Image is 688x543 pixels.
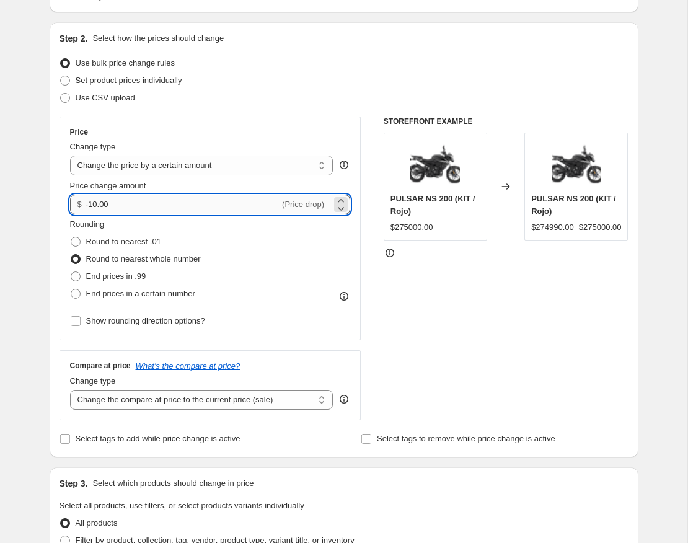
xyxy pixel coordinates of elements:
[76,76,182,85] span: Set product prices individually
[76,518,118,528] span: All products
[384,117,628,126] h6: STOREFRONT EXAMPLE
[86,237,161,246] span: Round to nearest .01
[390,194,475,216] span: PULSAR NS 200 (KIT / Rojo)
[86,289,195,298] span: End prices in a certain number
[70,142,116,151] span: Change type
[531,194,616,216] span: PULSAR NS 200 (KIT / Rojo)
[77,200,82,209] span: $
[338,159,350,171] div: help
[579,221,622,234] strike: $275000.00
[531,221,574,234] div: $274990.00
[92,477,254,490] p: Select which products should change in price
[390,221,433,234] div: $275000.00
[136,361,240,371] button: What's the compare at price?
[60,477,88,490] h2: Step 3.
[92,32,224,45] p: Select how the prices should change
[86,316,205,325] span: Show rounding direction options?
[86,254,201,263] span: Round to nearest whole number
[86,271,146,281] span: End prices in .99
[338,393,350,405] div: help
[70,361,131,371] h3: Compare at price
[282,200,324,209] span: (Price drop)
[76,58,175,68] span: Use bulk price change rules
[410,139,460,189] img: Pulsar-ns-200-ngra-01_80x.webp
[60,32,88,45] h2: Step 2.
[76,434,240,443] span: Select tags to add while price change is active
[60,501,304,510] span: Select all products, use filters, or select products variants individually
[70,219,105,229] span: Rounding
[70,127,88,137] h3: Price
[377,434,555,443] span: Select tags to remove while price change is active
[552,139,601,189] img: Pulsar-ns-200-ngra-01_80x.webp
[70,376,116,386] span: Change type
[76,93,135,102] span: Use CSV upload
[86,195,280,214] input: -10.00
[70,181,146,190] span: Price change amount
